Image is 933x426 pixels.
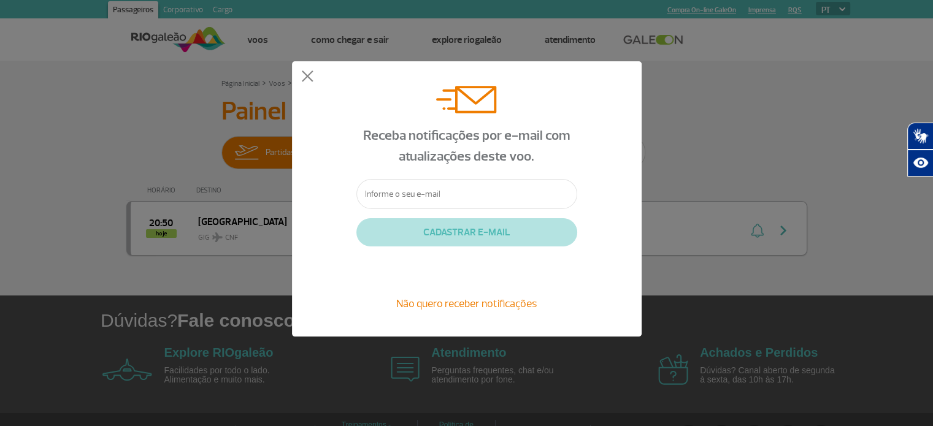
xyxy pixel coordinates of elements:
button: Abrir recursos assistivos. [907,150,933,177]
div: Plugin de acessibilidade da Hand Talk. [907,123,933,177]
span: Receba notificações por e-mail com atualizações deste voo. [363,127,570,165]
input: Informe o seu e-mail [356,179,577,209]
span: Não quero receber notificações [396,297,537,310]
button: CADASTRAR E-MAIL [356,218,577,246]
button: Abrir tradutor de língua de sinais. [907,123,933,150]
